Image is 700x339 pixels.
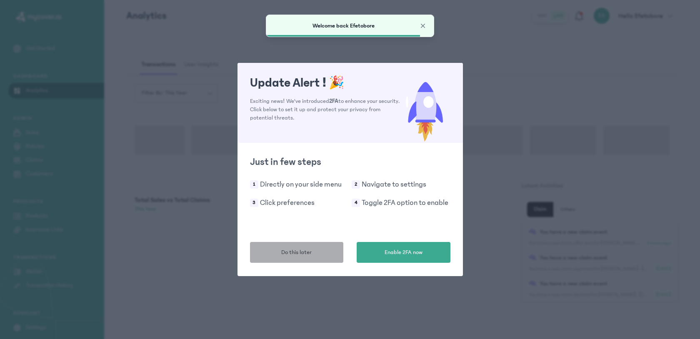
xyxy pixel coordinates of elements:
[250,180,258,189] span: 1
[352,199,360,207] span: 4
[362,197,448,209] p: Toggle 2FA option to enable
[250,75,400,90] h1: Update Alert !
[362,179,426,190] p: Navigate to settings
[250,199,258,207] span: 3
[312,22,375,29] span: Welcome back Efetobore
[357,242,450,263] button: Enable 2FA now
[385,248,422,257] span: Enable 2FA now
[329,76,344,90] span: 🎉
[260,179,342,190] p: Directly on your side menu
[419,22,427,30] button: Close
[281,248,312,257] span: Do this later
[250,97,400,122] p: Exciting news! We've introduced to enhance your security. Click below to set it up and protect yo...
[250,155,450,169] h2: Just in few steps
[260,197,315,209] p: Click preferences
[250,242,344,263] button: Do this later
[329,98,338,105] span: 2FA
[352,180,360,189] span: 2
